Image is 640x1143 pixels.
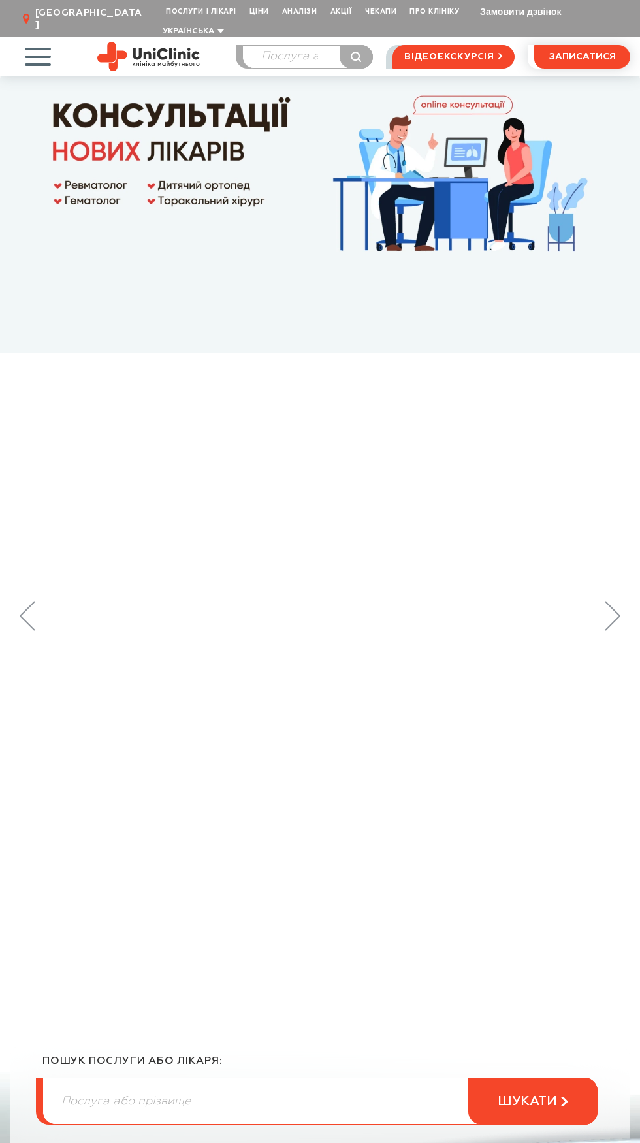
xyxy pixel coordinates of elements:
button: Українська [159,27,224,37]
input: Послуга або прізвище [43,1078,597,1124]
span: Українська [163,27,214,35]
img: Uniclinic [97,42,200,71]
button: записатися [534,45,630,69]
span: [GEOGRAPHIC_DATA] [35,7,144,31]
input: Послуга або прізвище [243,46,372,68]
span: записатися [549,52,616,61]
div: пошук послуги або лікаря: [42,1055,598,1078]
button: Замовити дзвінок [480,7,561,17]
span: відеоекскурсія [404,46,494,68]
button: шукати [468,1078,598,1125]
span: шукати [498,1093,557,1110]
a: відеоекскурсія [392,45,515,69]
